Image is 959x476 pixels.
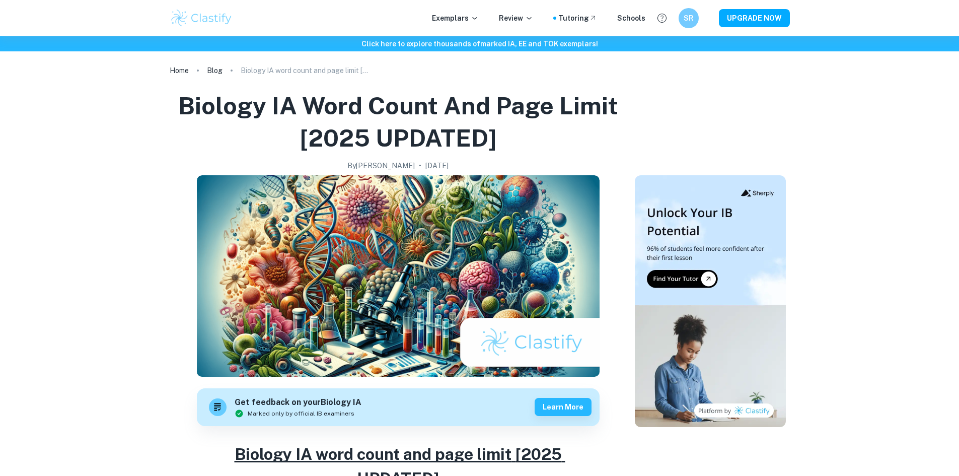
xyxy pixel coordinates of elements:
[653,10,671,27] button: Help and Feedback
[635,175,786,427] img: Thumbnail
[248,409,354,418] span: Marked only by official IB examiners
[425,160,449,171] h2: [DATE]
[174,90,623,154] h1: Biology IA word count and page limit [2025 UPDATED]
[535,398,592,416] button: Learn more
[197,175,600,377] img: Biology IA word count and page limit [2025 UPDATED] cover image
[197,388,600,426] a: Get feedback on yourBiology IAMarked only by official IB examinersLearn more
[235,445,511,463] u: Biology IA word count and page limit
[347,160,415,171] h2: By [PERSON_NAME]
[170,8,234,28] img: Clastify logo
[432,13,479,24] p: Exemplars
[170,63,189,78] a: Home
[499,13,533,24] p: Review
[2,38,957,49] h6: Click here to explore thousands of marked IA, EE and TOK exemplars !
[683,13,694,24] h6: SR
[235,396,361,409] h6: Get feedback on your Biology IA
[419,160,421,171] p: •
[207,63,223,78] a: Blog
[679,8,699,28] button: SR
[241,65,372,76] p: Biology IA word count and page limit [2025 UPDATED]
[617,13,645,24] a: Schools
[558,13,597,24] a: Tutoring
[719,9,790,27] button: UPGRADE NOW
